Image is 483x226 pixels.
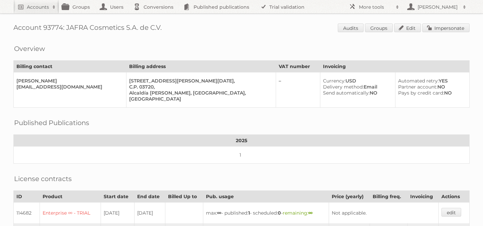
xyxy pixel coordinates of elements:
th: Billing address [126,61,276,72]
div: NO [323,90,390,96]
h2: Overview [14,44,45,54]
span: Send automatically: [323,90,370,96]
div: NO [398,90,464,96]
th: ID [14,191,40,203]
th: Invoicing [320,61,469,72]
td: – [276,72,320,108]
td: 1 [14,147,470,164]
th: 2025 [14,135,470,147]
span: remaining: [283,210,313,216]
td: [DATE] [134,203,165,224]
th: Pub. usage [203,191,329,203]
span: Currency: [323,78,345,84]
div: NO [398,84,464,90]
h2: Accounts [27,4,49,10]
div: USD [323,78,390,84]
td: [DATE] [101,203,135,224]
span: Automated retry: [398,78,439,84]
a: Edit [394,23,421,32]
div: C.P. 03720, [129,84,270,90]
strong: 1 [248,210,250,216]
td: Enterprise ∞ - TRIAL [40,203,101,224]
div: [STREET_ADDRESS][PERSON_NAME][DATE], [129,78,270,84]
div: Alcaldía [PERSON_NAME], [GEOGRAPHIC_DATA], [129,90,270,96]
th: Billing contact [14,61,126,72]
div: [PERSON_NAME] [16,78,121,84]
div: [EMAIL_ADDRESS][DOMAIN_NAME] [16,84,121,90]
h2: Published Publications [14,118,89,128]
th: VAT number [276,61,320,72]
span: Pays by credit card: [398,90,444,96]
th: Invoicing [408,191,439,203]
h1: Account 93774: JAFRA Cosmetics S.A. de C.V. [13,23,470,34]
th: Price (yearly) [329,191,370,203]
th: Billing freq. [370,191,408,203]
td: 114682 [14,203,40,224]
span: Delivery method: [323,84,364,90]
h2: More tools [359,4,392,10]
strong: ∞ [217,210,221,216]
div: Email [323,84,390,90]
td: Not applicable. [329,203,438,224]
th: Product [40,191,101,203]
th: Actions [439,191,470,203]
a: Audits [338,23,364,32]
td: max: - published: - scheduled: - [203,203,329,224]
span: Partner account: [398,84,437,90]
a: Impersonate [422,23,470,32]
h2: License contracts [14,174,72,184]
h2: [PERSON_NAME] [416,4,460,10]
th: Billed Up to [165,191,203,203]
th: End date [134,191,165,203]
a: edit [441,208,461,217]
div: [GEOGRAPHIC_DATA] [129,96,270,102]
strong: ∞ [308,210,313,216]
a: Groups [365,23,393,32]
div: YES [398,78,464,84]
th: Start date [101,191,135,203]
strong: 0 [278,210,281,216]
